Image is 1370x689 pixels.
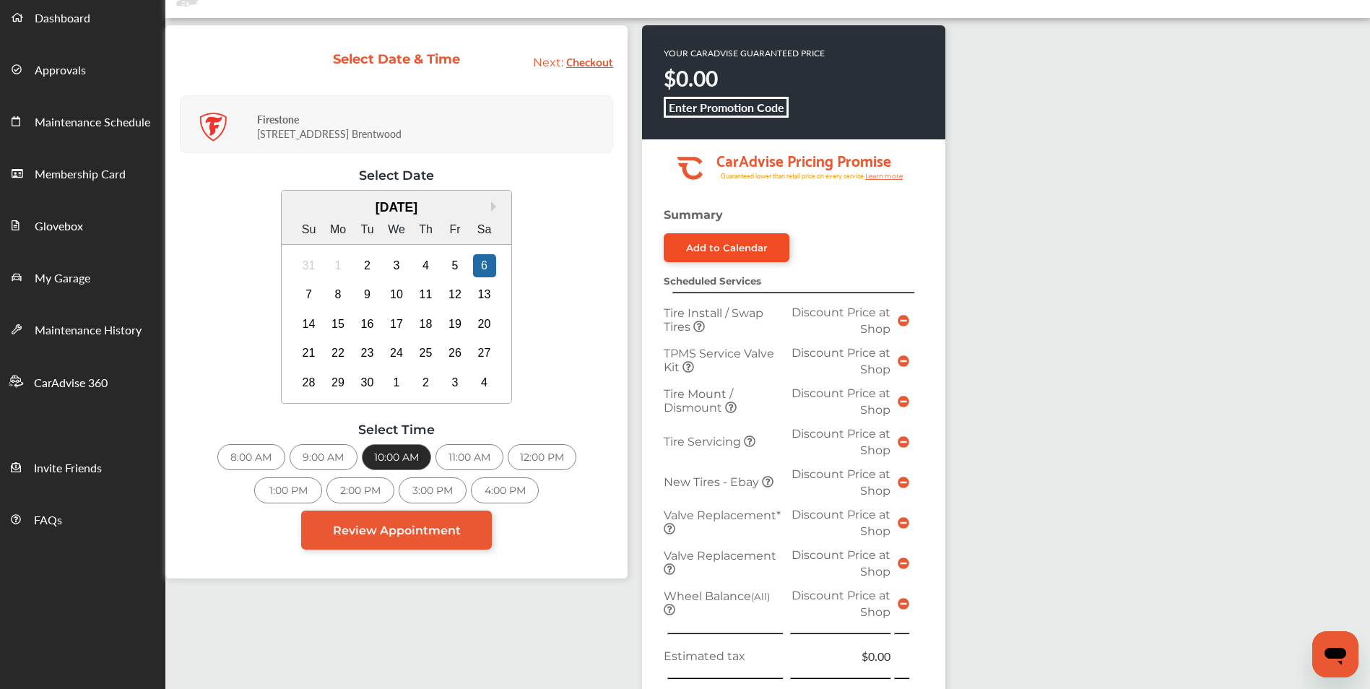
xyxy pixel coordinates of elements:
[443,218,467,241] div: Fr
[443,371,467,394] div: Choose Friday, October 3rd, 2025
[664,275,761,287] strong: Scheduled Services
[664,387,733,415] span: Tire Mount / Dismount
[294,251,499,397] div: month 2025-09
[415,283,438,306] div: Choose Thursday, September 11th, 2025
[298,218,321,241] div: Su
[298,371,321,394] div: Choose Sunday, September 28th, 2025
[664,63,718,93] strong: $0.00
[415,342,438,365] div: Choose Thursday, September 25th, 2025
[415,371,438,394] div: Choose Thursday, October 2nd, 2025
[473,313,496,336] div: Choose Saturday, September 20th, 2025
[1,303,165,355] a: Maintenance History
[473,342,496,365] div: Choose Saturday, September 27th, 2025
[399,477,467,503] div: 3:00 PM
[508,444,576,470] div: 12:00 PM
[356,342,379,365] div: Choose Tuesday, September 23rd, 2025
[664,435,744,448] span: Tire Servicing
[792,589,890,619] span: Discount Price at Shop
[362,444,431,470] div: 10:00 AM
[491,201,501,212] button: Next Month
[298,283,321,306] div: Choose Sunday, September 7th, 2025
[326,218,350,241] div: Mo
[298,342,321,365] div: Choose Sunday, September 21st, 2025
[792,346,890,376] span: Discount Price at Shop
[298,254,321,277] div: Not available Sunday, August 31st, 2025
[792,508,890,538] span: Discount Price at Shop
[332,51,461,67] div: Select Date & Time
[664,508,781,522] span: Valve Replacement*
[385,254,408,277] div: Choose Wednesday, September 3rd, 2025
[34,459,102,478] span: Invite Friends
[199,113,227,142] img: logo-firestone.png
[35,321,142,340] span: Maintenance History
[664,347,774,374] span: TPMS Service Valve Kit
[1,43,165,95] a: Approvals
[792,467,890,498] span: Discount Price at Shop
[35,165,126,184] span: Membership Card
[664,589,770,603] span: Wheel Balance
[660,644,787,668] td: Estimated tax
[180,168,613,183] div: Select Date
[792,305,890,336] span: Discount Price at Shop
[443,313,467,336] div: Choose Friday, September 19th, 2025
[217,444,285,470] div: 8:00 AM
[473,218,496,241] div: Sa
[664,233,789,262] a: Add to Calendar
[298,313,321,336] div: Choose Sunday, September 14th, 2025
[356,283,379,306] div: Choose Tuesday, September 9th, 2025
[664,475,762,489] span: New Tires - Ebay
[35,9,90,28] span: Dashboard
[473,283,496,306] div: Choose Saturday, September 13th, 2025
[664,549,776,563] span: Valve Replacement
[326,313,350,336] div: Choose Monday, September 15th, 2025
[180,422,613,437] div: Select Time
[721,171,865,181] tspan: Guaranteed lower than retail price on every service.
[792,386,890,417] span: Discount Price at Shop
[385,313,408,336] div: Choose Wednesday, September 17th, 2025
[1312,631,1358,677] iframe: Button to launch messaging window
[35,269,90,288] span: My Garage
[35,217,83,236] span: Glovebox
[326,371,350,394] div: Choose Monday, September 29th, 2025
[533,56,613,69] a: Next: Checkout
[435,444,503,470] div: 11:00 AM
[385,283,408,306] div: Choose Wednesday, September 10th, 2025
[326,342,350,365] div: Choose Monday, September 22nd, 2025
[356,218,379,241] div: Tu
[792,548,890,578] span: Discount Price at Shop
[415,218,438,241] div: Th
[686,242,768,253] div: Add to Calendar
[716,147,891,173] tspan: CarAdvise Pricing Promise
[254,477,322,503] div: 1:00 PM
[290,444,357,470] div: 9:00 AM
[385,218,408,241] div: We
[257,112,299,126] strong: Firestone
[326,254,350,277] div: Not available Monday, September 1st, 2025
[415,313,438,336] div: Choose Thursday, September 18th, 2025
[443,342,467,365] div: Choose Friday, September 26th, 2025
[443,254,467,277] div: Choose Friday, September 5th, 2025
[356,254,379,277] div: Choose Tuesday, September 2nd, 2025
[669,99,784,116] b: Enter Promotion Code
[865,172,903,180] tspan: Learn more
[326,283,350,306] div: Choose Monday, September 8th, 2025
[282,200,512,215] div: [DATE]
[787,644,894,668] td: $0.00
[792,427,890,457] span: Discount Price at Shop
[664,306,763,334] span: Tire Install / Swap Tires
[443,283,467,306] div: Choose Friday, September 12th, 2025
[34,374,108,393] span: CarAdvise 360
[566,51,613,71] span: Checkout
[1,147,165,199] a: Membership Card
[385,371,408,394] div: Choose Wednesday, October 1st, 2025
[415,254,438,277] div: Choose Thursday, September 4th, 2025
[664,47,825,59] p: YOUR CARADVISE GUARANTEED PRICE
[257,101,609,148] div: [STREET_ADDRESS] Brentwood
[1,95,165,147] a: Maintenance Schedule
[471,477,539,503] div: 4:00 PM
[664,208,723,222] strong: Summary
[385,342,408,365] div: Choose Wednesday, September 24th, 2025
[1,199,165,251] a: Glovebox
[473,254,496,277] div: Choose Saturday, September 6th, 2025
[35,61,86,80] span: Approvals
